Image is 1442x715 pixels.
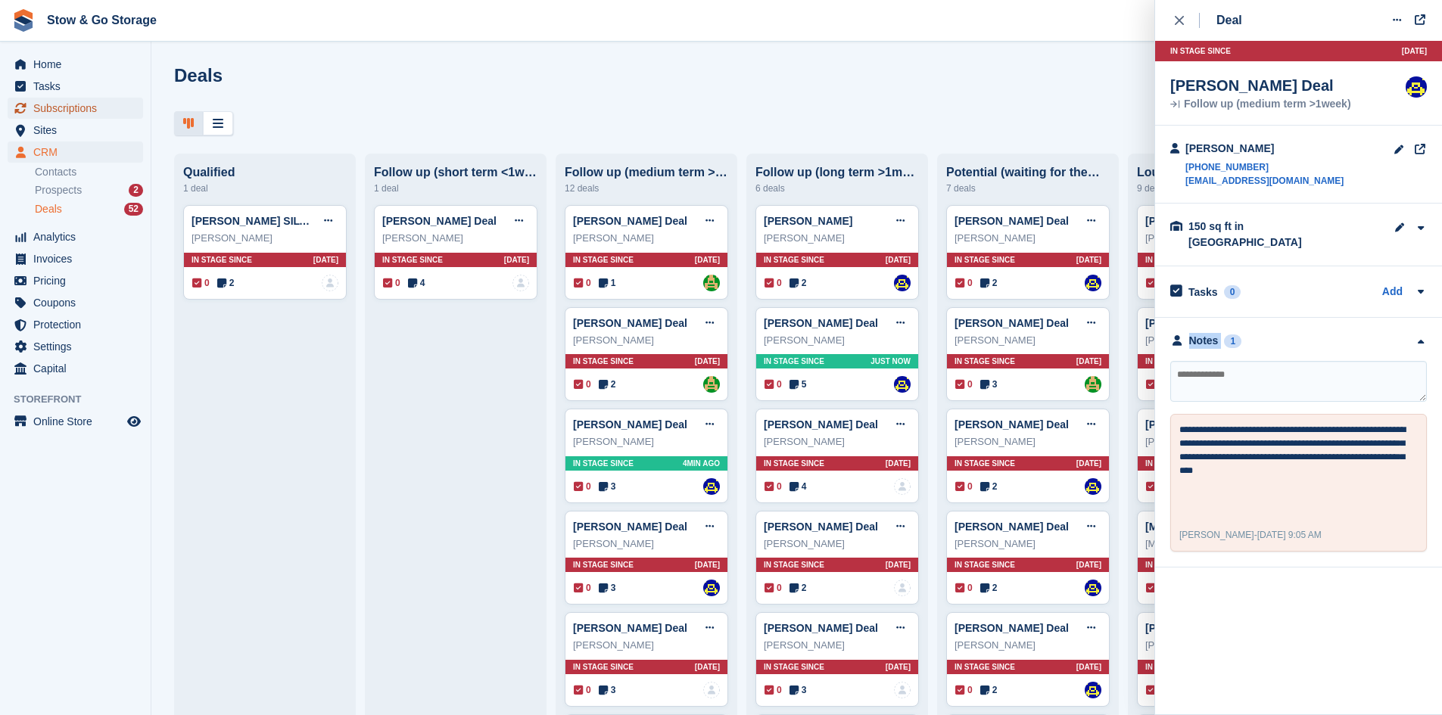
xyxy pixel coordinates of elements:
[8,54,143,75] a: menu
[573,356,634,367] span: In stage since
[8,336,143,357] a: menu
[8,358,143,379] a: menu
[382,231,529,246] div: [PERSON_NAME]
[1146,276,1163,290] span: 0
[955,378,973,391] span: 0
[946,179,1110,197] div: 7 deals
[1085,682,1101,698] img: Rob Good-Stephenson
[565,179,728,197] div: 12 deals
[790,480,807,493] span: 4
[764,434,911,449] div: [PERSON_NAME]
[703,478,720,495] a: Rob Good-Stephenson
[1145,521,1349,533] a: [MEDICAL_DATA][PERSON_NAME] Deal
[955,622,1069,634] a: [PERSON_NAME] Deal
[8,248,143,269] a: menu
[980,378,998,391] span: 3
[573,622,687,634] a: [PERSON_NAME] Deal
[1145,254,1206,266] span: In stage since
[1179,530,1254,540] span: [PERSON_NAME]
[14,392,151,407] span: Storefront
[192,254,252,266] span: In stage since
[573,317,687,329] a: [PERSON_NAME] Deal
[374,179,537,197] div: 1 deal
[35,201,143,217] a: Deals 52
[870,356,911,367] span: Just now
[599,276,616,290] span: 1
[573,458,634,469] span: In stage since
[695,254,720,266] span: [DATE]
[33,270,124,291] span: Pricing
[955,231,1101,246] div: [PERSON_NAME]
[192,276,210,290] span: 0
[1145,458,1206,469] span: In stage since
[1137,179,1300,197] div: 9 deals
[703,376,720,393] img: Alex Taylor
[764,638,911,653] div: [PERSON_NAME]
[765,480,782,493] span: 0
[1085,275,1101,291] a: Rob Good-Stephenson
[764,215,852,227] a: [PERSON_NAME]
[382,215,497,227] a: [PERSON_NAME] Deal
[1085,478,1101,495] a: Rob Good-Stephenson
[955,356,1015,367] span: In stage since
[894,478,911,495] img: deal-assignee-blank
[322,275,338,291] img: deal-assignee-blank
[894,376,911,393] img: Rob Good-Stephenson
[695,559,720,570] span: [DATE]
[8,76,143,97] a: menu
[955,683,973,697] span: 0
[886,458,911,469] span: [DATE]
[955,215,1069,227] a: [PERSON_NAME] Deal
[955,581,973,595] span: 0
[980,276,998,290] span: 2
[1145,418,1260,431] a: [PERSON_NAME] Deal
[765,581,782,595] span: 0
[33,358,124,379] span: Capital
[35,165,143,179] a: Contacts
[41,8,163,33] a: Stow & Go Storage
[374,166,537,179] div: Follow up (short term <1week)
[955,254,1015,266] span: In stage since
[1146,378,1163,391] span: 0
[894,275,911,291] img: Rob Good-Stephenson
[183,179,347,197] div: 1 deal
[790,683,807,697] span: 3
[955,661,1015,673] span: In stage since
[1145,638,1292,653] div: [PERSON_NAME]
[955,638,1101,653] div: [PERSON_NAME]
[955,418,1069,431] a: [PERSON_NAME] Deal
[33,141,124,163] span: CRM
[980,683,998,697] span: 2
[703,580,720,596] a: Rob Good-Stephenson
[8,98,143,119] a: menu
[174,65,223,85] h1: Deals
[894,682,911,698] img: deal-assignee-blank
[1170,45,1231,57] span: In stage since
[894,580,911,596] img: deal-assignee-blank
[35,183,82,197] span: Prospects
[125,412,143,431] a: Preview store
[573,254,634,266] span: In stage since
[955,434,1101,449] div: [PERSON_NAME]
[755,179,919,197] div: 6 deals
[1085,580,1101,596] img: Rob Good-Stephenson
[1085,376,1101,393] img: Alex Taylor
[574,378,591,391] span: 0
[313,254,338,266] span: [DATE]
[955,521,1069,533] a: [PERSON_NAME] Deal
[1146,581,1163,595] span: 0
[573,536,720,552] div: [PERSON_NAME]
[574,683,591,697] span: 0
[573,418,687,431] a: [PERSON_NAME] Deal
[124,203,143,216] div: 52
[573,661,634,673] span: In stage since
[192,215,346,227] a: [PERSON_NAME] SILVER Deal
[33,54,124,75] span: Home
[573,333,720,348] div: [PERSON_NAME]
